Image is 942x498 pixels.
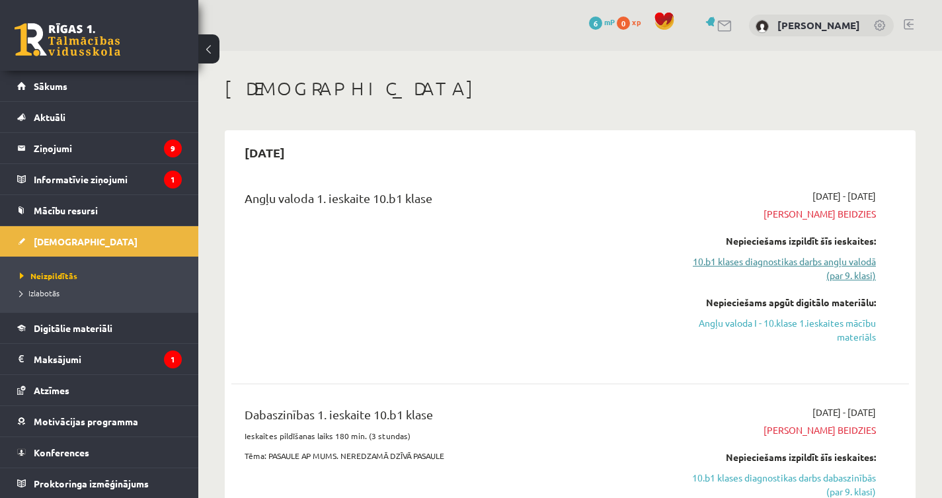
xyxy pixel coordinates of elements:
[17,406,182,436] a: Motivācijas programma
[589,17,615,27] a: 6 mP
[679,234,876,248] div: Nepieciešams izpildīt šīs ieskaites:
[34,235,137,247] span: [DEMOGRAPHIC_DATA]
[164,140,182,157] i: 9
[34,384,69,396] span: Atzīmes
[34,80,67,92] span: Sākums
[17,344,182,374] a: Maksājumi1
[632,17,641,27] span: xp
[679,316,876,344] a: Angļu valoda I - 10.klase 1.ieskaites mācību materiāls
[679,296,876,310] div: Nepieciešams apgūt digitālo materiālu:
[17,195,182,226] a: Mācību resursi
[15,23,120,56] a: Rīgas 1. Tālmācības vidusskola
[17,226,182,257] a: [DEMOGRAPHIC_DATA]
[589,17,602,30] span: 6
[20,288,59,298] span: Izlabotās
[34,477,149,489] span: Proktoringa izmēģinājums
[17,71,182,101] a: Sākums
[17,102,182,132] a: Aktuāli
[34,111,65,123] span: Aktuāli
[34,204,98,216] span: Mācību resursi
[756,20,769,33] img: Agneta Alpa
[17,437,182,468] a: Konferences
[604,17,615,27] span: mP
[164,171,182,188] i: 1
[34,415,138,427] span: Motivācijas programma
[245,189,659,214] div: Angļu valoda 1. ieskaite 10.b1 klase
[17,313,182,343] a: Digitālie materiāli
[617,17,647,27] a: 0 xp
[20,287,185,299] a: Izlabotās
[679,207,876,221] span: [PERSON_NAME] beidzies
[17,133,182,163] a: Ziņojumi9
[225,77,916,100] h1: [DEMOGRAPHIC_DATA]
[17,375,182,405] a: Atzīmes
[245,430,659,442] p: Ieskaites pildīšanas laiks 180 min. (3 stundas)
[231,137,298,168] h2: [DATE]
[34,164,182,194] legend: Informatīvie ziņojumi
[34,446,89,458] span: Konferences
[679,255,876,282] a: 10.b1 klases diagnostikas darbs angļu valodā (par 9. klasi)
[34,322,112,334] span: Digitālie materiāli
[617,17,630,30] span: 0
[34,133,182,163] legend: Ziņojumi
[34,344,182,374] legend: Maksājumi
[812,189,876,203] span: [DATE] - [DATE]
[679,423,876,437] span: [PERSON_NAME] beidzies
[679,450,876,464] div: Nepieciešams izpildīt šīs ieskaites:
[17,164,182,194] a: Informatīvie ziņojumi1
[812,405,876,419] span: [DATE] - [DATE]
[245,405,659,430] div: Dabaszinības 1. ieskaite 10.b1 klase
[777,19,860,32] a: [PERSON_NAME]
[20,270,185,282] a: Neizpildītās
[20,270,77,281] span: Neizpildītās
[245,450,659,462] p: Tēma: PASAULE AP MUMS. NEREDZAMĀ DZĪVĀ PASAULE
[164,351,182,368] i: 1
